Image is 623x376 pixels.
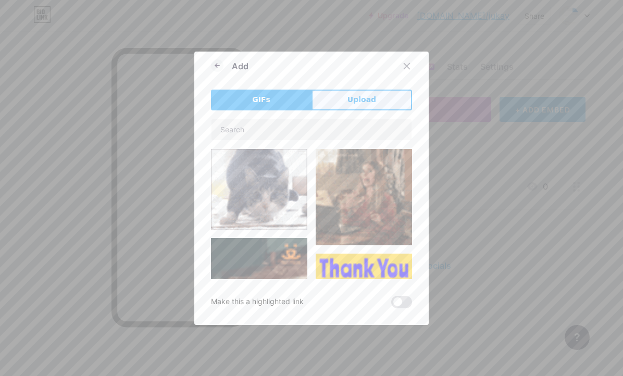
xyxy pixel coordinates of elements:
[316,149,412,245] img: Gihpy
[316,254,412,350] img: Gihpy
[211,149,307,230] img: Gihpy
[232,60,248,72] div: Add
[211,296,304,308] div: Make this a highlighted link
[347,94,376,105] span: Upload
[252,94,270,105] span: GIFs
[211,90,311,110] button: GIFs
[311,90,412,110] button: Upload
[211,119,412,140] input: Search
